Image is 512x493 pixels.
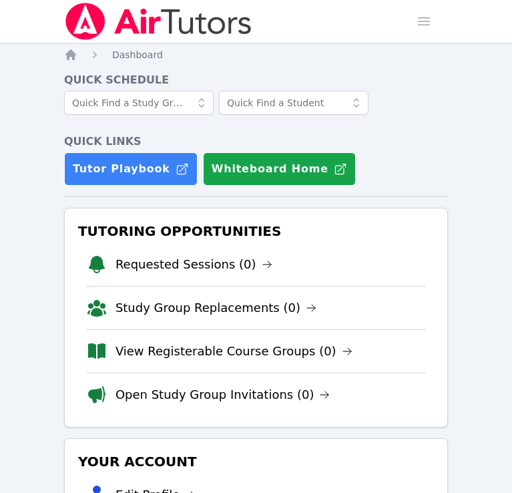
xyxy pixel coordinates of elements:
[75,450,437,474] h3: Your Account
[115,255,272,274] a: Requested Sessions (0)
[64,91,214,115] input: Quick Find a Study Group
[64,134,448,150] h4: Quick Links
[203,152,356,186] button: Whiteboard Home
[64,3,253,40] img: Air Tutors
[112,48,163,61] a: Dashboard
[112,49,163,60] span: Dashboard
[115,342,352,361] a: View Registerable Course Groups (0)
[64,72,448,88] h4: Quick Schedule
[64,48,448,61] nav: Breadcrumb
[115,299,316,317] a: Study Group Replacements (0)
[219,91,368,115] input: Quick Find a Student
[115,385,330,404] a: Open Study Group Invitations (0)
[75,219,437,243] h3: Tutoring Opportunities
[64,152,198,186] a: Tutor Playbook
